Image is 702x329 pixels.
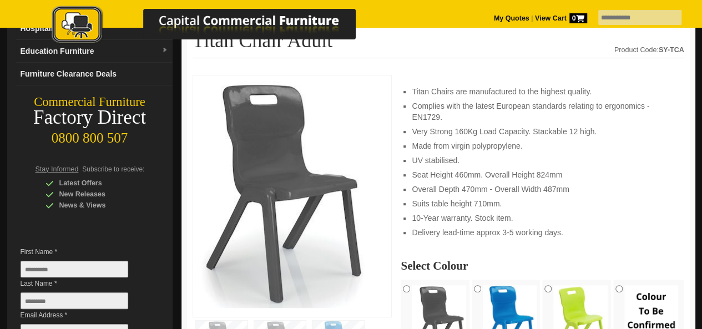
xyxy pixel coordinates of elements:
[412,212,673,224] li: 10-Year warranty. Stock item.
[16,17,173,40] a: Hospitality Furnituredropdown
[21,6,410,49] a: Capital Commercial Furniture Logo
[21,310,145,321] span: Email Address *
[412,155,673,166] li: UV stabilised.
[21,278,145,289] span: Last Name *
[21,261,128,277] input: First Name *
[412,140,673,151] li: Made from virgin polypropylene.
[412,227,673,238] li: Delivery lead-time approx 3-5 working days.
[46,200,151,211] div: News & Views
[7,125,173,146] div: 0800 800 507
[401,260,684,271] h2: Select Colour
[21,246,145,257] span: First Name *
[16,40,173,63] a: Education Furnituredropdown
[412,198,673,209] li: Suits table height 710mm.
[659,46,684,54] strong: SY-TCA
[412,184,673,195] li: Overall Depth 470mm - Overall Width 487mm
[412,169,673,180] li: Seat Height 460mm. Overall Height 824mm
[82,165,144,173] span: Subscribe to receive:
[412,126,673,137] li: Very Strong 160Kg Load Capacity. Stackable 12 high.
[569,13,587,23] span: 0
[199,81,365,308] img: Titan Adult Chair, stackable, durable plastic, 160kg limit, suits educational settings
[7,94,173,110] div: Commercial Furniture
[46,178,151,189] div: Latest Offers
[193,30,684,58] h1: Titan Chair Adult
[412,86,673,97] li: Titan Chairs are manufactured to the highest quality.
[36,165,79,173] span: Stay Informed
[494,14,529,22] a: My Quotes
[16,63,173,85] a: Furniture Clearance Deals
[412,100,673,123] li: Complies with the latest European standards relating to ergonomics - EN1729.
[21,6,410,46] img: Capital Commercial Furniture Logo
[535,14,587,22] strong: View Cart
[46,189,151,200] div: New Releases
[21,292,128,309] input: Last Name *
[533,14,587,22] a: View Cart0
[7,110,173,125] div: Factory Direct
[614,44,684,55] div: Product Code:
